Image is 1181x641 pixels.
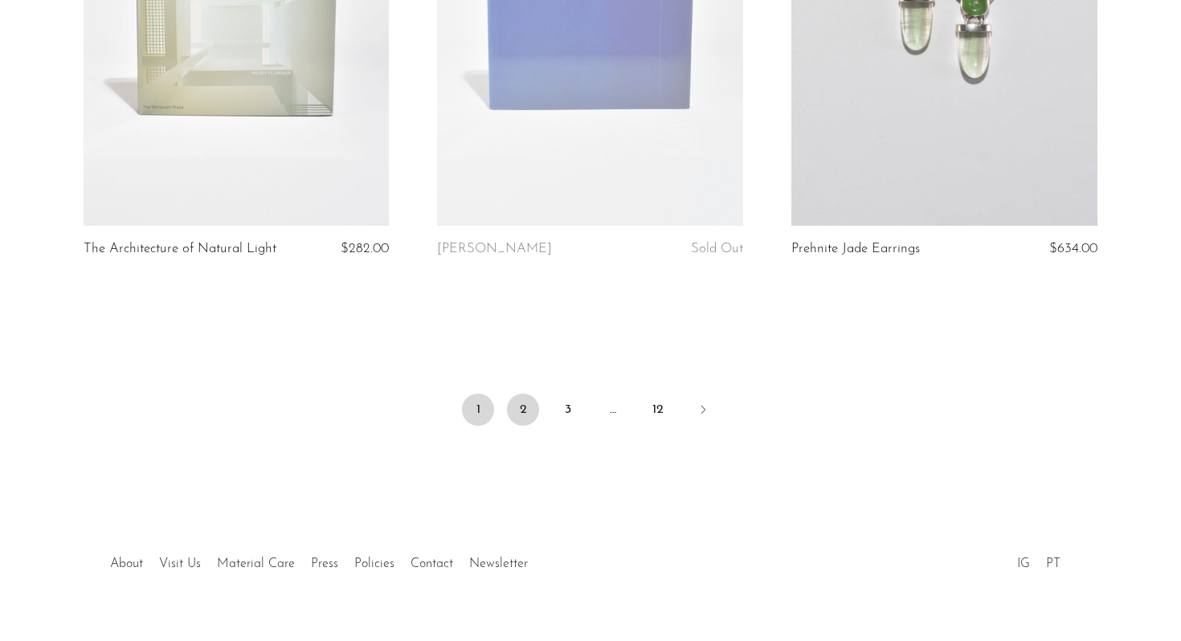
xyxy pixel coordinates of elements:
[1017,557,1030,570] a: IG
[687,394,719,429] a: Next
[102,545,536,575] ul: Quick links
[159,557,201,570] a: Visit Us
[1009,545,1069,575] ul: Social Medias
[217,557,295,570] a: Material Care
[642,394,674,426] a: 12
[437,242,552,256] a: [PERSON_NAME]
[354,557,394,570] a: Policies
[507,394,539,426] a: 2
[84,242,276,256] a: The Architecture of Natural Light
[341,242,389,255] span: $282.00
[552,394,584,426] a: 3
[791,242,920,256] a: Prehnite Jade Earrings
[1049,242,1097,255] span: $634.00
[1046,557,1060,570] a: PT
[311,557,338,570] a: Press
[411,557,453,570] a: Contact
[691,242,743,255] span: Sold Out
[597,394,629,426] span: …
[462,394,494,426] span: 1
[110,557,143,570] a: About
